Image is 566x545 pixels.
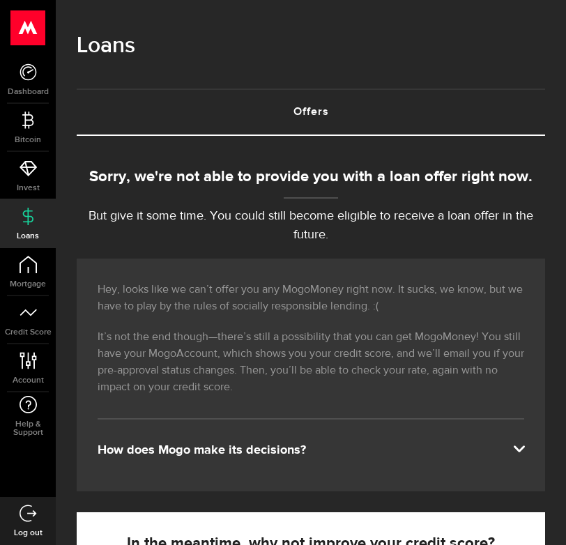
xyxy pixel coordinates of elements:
[77,89,545,136] ul: Tabs Navigation
[77,166,545,189] div: Sorry, we're not able to provide you with a loan offer right now.
[98,442,524,459] div: How does Mogo make its decisions?
[77,90,545,135] a: Offers
[77,207,545,245] p: But give it some time. You could still become eligible to receive a loan offer in the future.
[98,329,524,396] p: It’s not the end though—there’s still a possibility that you can get MogoMoney! You still have yo...
[507,486,566,545] iframe: LiveChat chat widget
[77,28,545,64] h1: Loans
[98,282,524,315] p: Hey, looks like we can’t offer you any MogoMoney right now. It sucks, we know, but we have to pla...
